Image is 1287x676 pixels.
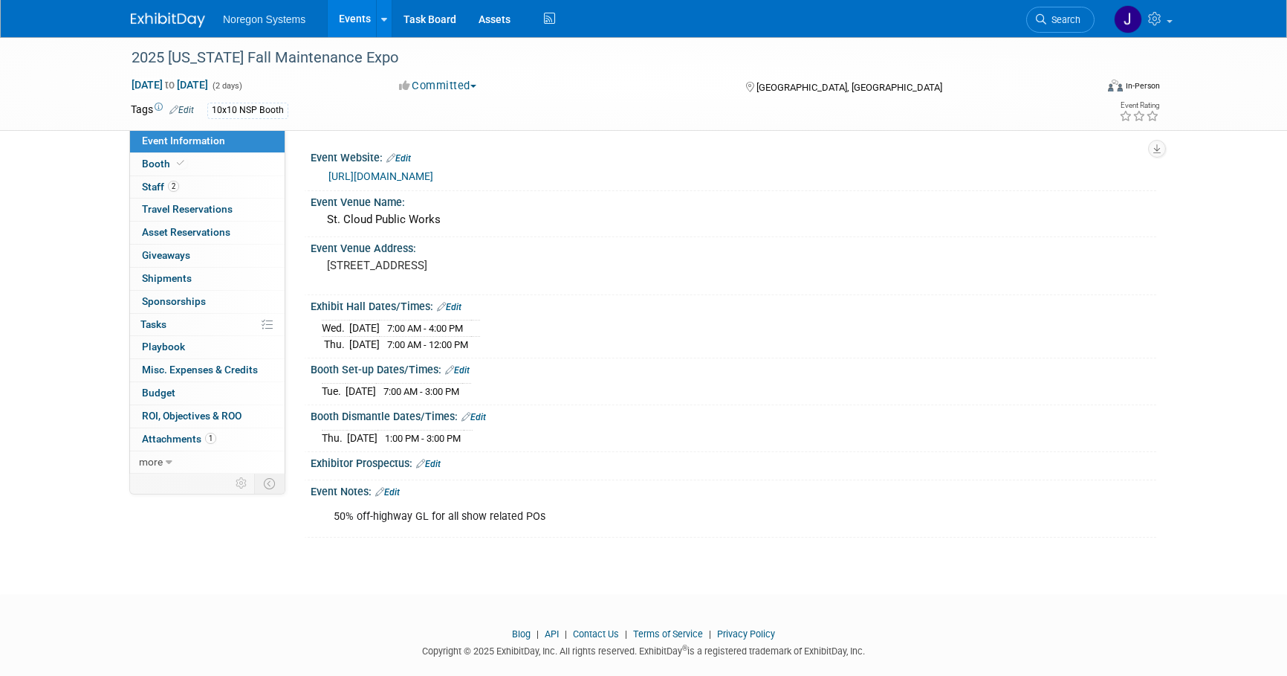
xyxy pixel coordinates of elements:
div: Exhibit Hall Dates/Times: [311,295,1156,315]
span: Shipments [142,272,192,284]
a: Sponsorships [130,291,285,313]
a: Edit [437,302,461,312]
span: Search [1046,14,1080,25]
span: to [163,79,177,91]
span: Misc. Expenses & Credits [142,364,258,376]
span: Sponsorships [142,295,206,307]
a: Attachments1 [130,428,285,451]
div: Event Format [1007,77,1160,100]
a: Shipments [130,268,285,290]
span: ROI, Objectives & ROO [142,410,241,422]
span: | [533,628,542,640]
a: Edit [386,153,411,164]
div: Booth Set-up Dates/Times: [311,358,1156,378]
span: (2 days) [211,81,242,91]
a: Contact Us [573,628,619,640]
span: | [621,628,631,640]
a: Budget [130,382,285,405]
a: Travel Reservations [130,199,285,221]
span: 7:00 AM - 3:00 PM [383,386,459,397]
a: Staff2 [130,176,285,199]
div: Event Venue Address: [311,237,1156,256]
a: Terms of Service [633,628,703,640]
span: 7:00 AM - 12:00 PM [387,339,468,350]
a: Edit [461,412,486,422]
span: Asset Reservations [142,226,230,238]
div: Exhibitor Prospectus: [311,452,1156,471]
div: Event Notes: [311,480,1156,500]
img: Format-Inperson.png [1108,80,1123,91]
a: Edit [416,459,441,469]
span: Noregon Systems [223,13,305,25]
td: [DATE] [346,384,376,399]
span: Tasks [140,318,166,330]
span: Travel Reservations [142,203,233,215]
td: Thu. [322,431,347,446]
td: Toggle Event Tabs [255,474,285,493]
span: Giveaways [142,249,190,261]
a: Booth [130,153,285,176]
a: Misc. Expenses & Credits [130,359,285,382]
span: 7:00 AM - 4:00 PM [387,323,463,334]
a: Search [1026,7,1095,33]
span: Attachments [142,433,216,445]
div: St. Cloud Public Works [322,208,1145,231]
div: In-Person [1125,80,1160,91]
div: Booth Dismantle Dates/Times: [311,405,1156,425]
span: Budget [142,387,175,399]
span: more [139,456,163,468]
td: Personalize Event Tab Strip [229,474,255,493]
div: 10x10 NSP Booth [207,103,288,118]
td: Thu. [322,337,349,353]
img: Johana Gil [1114,5,1142,33]
td: Wed. [322,321,349,337]
a: Privacy Policy [717,628,775,640]
div: 50% off-highway GL for all show related POs [323,502,993,532]
a: Giveaways [130,245,285,267]
a: ROI, Objectives & ROO [130,405,285,428]
a: [URL][DOMAIN_NAME] [328,170,433,182]
span: 1 [205,433,216,444]
a: API [545,628,559,640]
a: more [130,451,285,474]
img: ExhibitDay [131,13,205,28]
div: Event Venue Name: [311,191,1156,210]
span: 2 [168,181,179,192]
td: [DATE] [349,337,380,353]
a: Tasks [130,314,285,336]
span: Staff [142,181,179,193]
td: [DATE] [347,431,377,446]
span: [GEOGRAPHIC_DATA], [GEOGRAPHIC_DATA] [756,82,942,93]
div: Event Rating [1119,102,1159,109]
div: 2025 [US_STATE] Fall Maintenance Expo [126,45,1072,71]
a: Edit [169,105,194,115]
span: Booth [142,158,187,170]
td: Tags [131,102,194,119]
a: Event Information [130,130,285,152]
span: Playbook [142,341,185,353]
button: Committed [394,78,482,94]
a: Asset Reservations [130,222,285,244]
span: Event Information [142,135,225,147]
i: Booth reservation complete [177,159,184,167]
pre: [STREET_ADDRESS] [327,259,646,272]
span: | [561,628,571,640]
a: Playbook [130,336,285,358]
td: Tue. [322,384,346,399]
sup: ® [682,644,687,652]
span: [DATE] [DATE] [131,78,209,91]
td: [DATE] [349,321,380,337]
div: Event Website: [311,147,1156,166]
a: Edit [445,365,470,376]
span: 1:00 PM - 3:00 PM [385,433,461,444]
span: | [705,628,715,640]
a: Edit [375,487,400,498]
a: Blog [512,628,531,640]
